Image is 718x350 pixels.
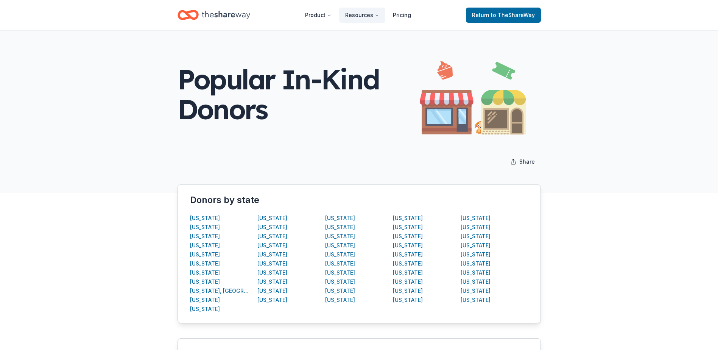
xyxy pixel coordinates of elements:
button: Product [299,8,338,23]
span: Return [472,11,535,20]
button: [US_STATE] [393,241,423,250]
button: [US_STATE] [257,268,287,277]
button: Share [504,154,541,169]
div: [US_STATE] [461,232,491,241]
nav: Main [299,6,417,24]
button: [US_STATE] [190,223,220,232]
span: Share [519,157,535,166]
span: to TheShareWay [491,12,535,18]
button: [US_STATE] [190,214,220,223]
button: [US_STATE] [190,259,220,268]
div: [US_STATE] [325,295,355,305]
button: [US_STATE] [257,295,287,305]
button: [US_STATE] [461,268,491,277]
button: [US_STATE] [190,241,220,250]
button: [US_STATE] [190,250,220,259]
button: Resources [339,8,385,23]
button: [US_STATE] [257,241,287,250]
button: [US_STATE] [325,250,355,259]
div: [US_STATE] [325,232,355,241]
button: [US_STATE] [325,286,355,295]
button: [US_STATE] [190,277,220,286]
button: [US_STATE] [461,259,491,268]
button: [US_STATE] [325,223,355,232]
button: [US_STATE] [325,268,355,277]
div: [US_STATE], [GEOGRAPHIC_DATA] [190,286,251,295]
button: [US_STATE] [393,295,423,305]
button: [US_STATE] [393,268,423,277]
button: [US_STATE] [190,232,220,241]
button: [US_STATE] [393,232,423,241]
button: [US_STATE] [393,214,423,223]
button: [US_STATE] [325,259,355,268]
button: [US_STATE] [257,214,287,223]
button: [US_STATE] [257,286,287,295]
button: [US_STATE] [325,277,355,286]
div: [US_STATE] [257,223,287,232]
button: [US_STATE] [393,277,423,286]
a: Returnto TheShareWay [466,8,541,23]
button: [US_STATE] [325,241,355,250]
div: Popular In-Kind Donors [178,64,420,124]
div: [US_STATE] [257,259,287,268]
button: [US_STATE] [461,241,491,250]
button: [US_STATE] [461,295,491,305]
button: [US_STATE] [393,286,423,295]
button: [US_STATE] [257,250,287,259]
button: [US_STATE] [461,277,491,286]
a: Home [178,6,250,24]
button: [US_STATE] [190,268,220,277]
button: [US_STATE] [190,305,220,314]
button: [US_STATE] [393,250,423,259]
div: [US_STATE] [257,277,287,286]
button: [US_STATE] [325,214,355,223]
button: [US_STATE] [190,295,220,305]
button: [US_STATE] [461,250,491,259]
img: Illustration for popular page [420,54,526,134]
button: [US_STATE] [393,223,423,232]
button: [US_STATE] [461,286,491,295]
button: [US_STATE] [461,214,491,223]
a: Pricing [387,8,417,23]
button: [US_STATE] [461,223,491,232]
div: [US_STATE] [257,232,287,241]
button: [US_STATE] [393,259,423,268]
